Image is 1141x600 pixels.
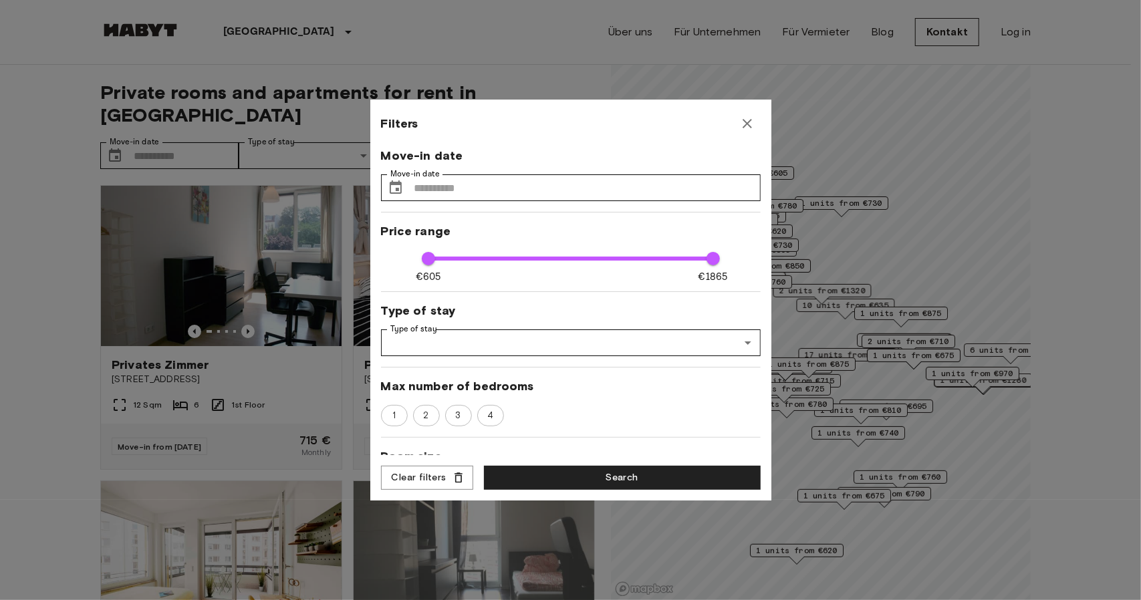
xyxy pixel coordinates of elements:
[382,174,409,201] button: Choose date
[477,405,504,426] div: 4
[484,466,761,490] button: Search
[480,409,501,422] span: 4
[448,409,468,422] span: 3
[416,409,436,422] span: 2
[381,405,408,426] div: 1
[381,116,418,132] span: Filters
[416,270,441,284] span: €605
[699,270,728,284] span: €1865
[390,168,440,180] label: Move-in date
[445,405,472,426] div: 3
[381,378,761,394] span: Max number of bedrooms
[381,148,761,164] span: Move-in date
[381,223,761,239] span: Price range
[413,405,440,426] div: 2
[385,409,403,422] span: 1
[381,303,761,319] span: Type of stay
[381,448,761,464] span: Room size
[381,466,473,490] button: Clear filters
[390,323,437,335] label: Type of stay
